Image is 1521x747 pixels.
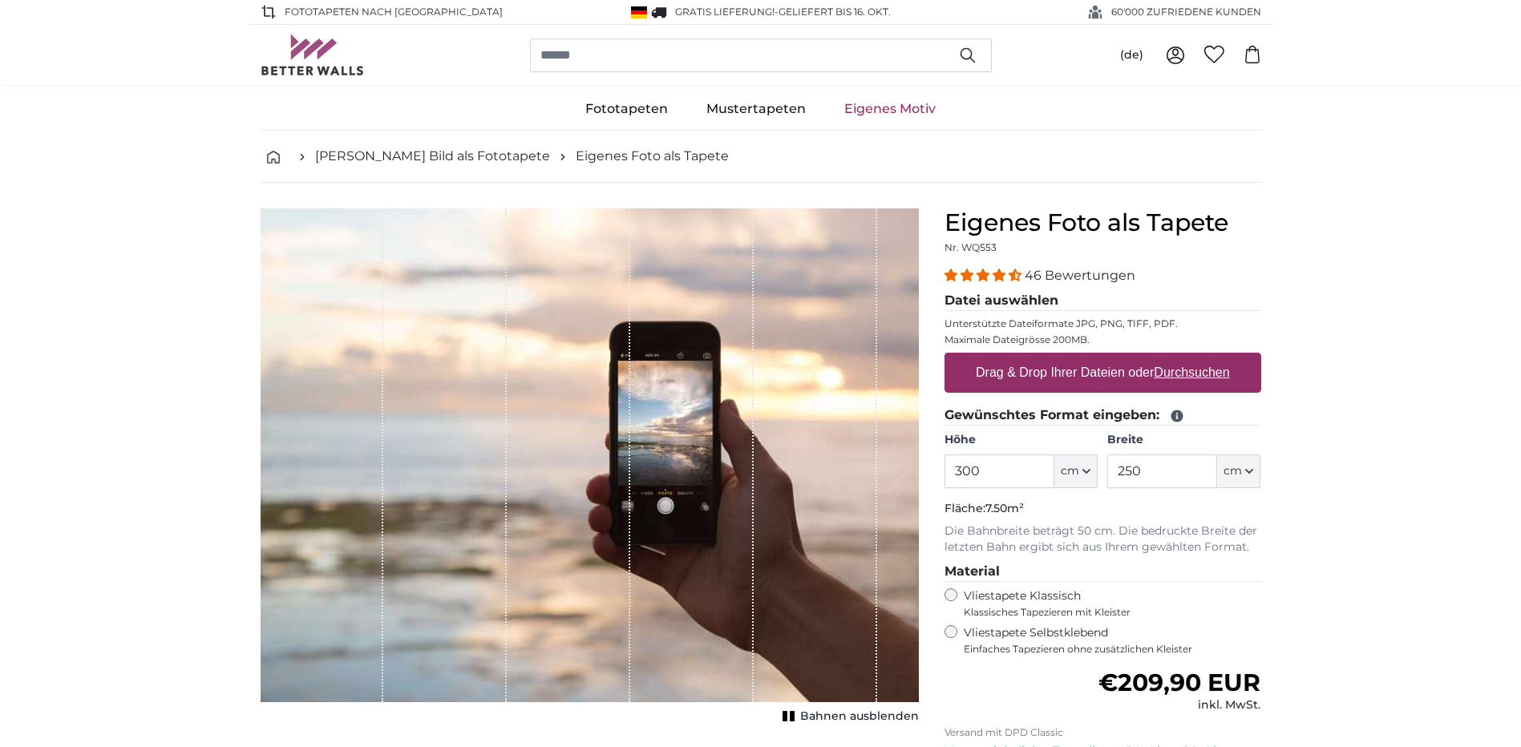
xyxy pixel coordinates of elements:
span: Klassisches Tapezieren mit Kleister [964,606,1248,619]
label: Vliestapete Selbstklebend [964,625,1261,656]
div: 1 of 1 [261,208,919,728]
p: Maximale Dateigrösse 200MB. [945,333,1261,346]
label: Drag & Drop Ihrer Dateien oder [969,357,1236,389]
a: Fototapeten [566,88,687,130]
img: Deutschland [631,6,647,18]
span: 60'000 ZUFRIEDENE KUNDEN [1111,5,1261,19]
h1: Eigenes Foto als Tapete [945,208,1261,237]
span: Geliefert bis 16. Okt. [779,6,891,18]
span: Bahnen ausblenden [800,709,919,725]
p: Versand mit DPD Classic [945,726,1261,739]
label: Breite [1107,432,1260,448]
nav: breadcrumbs [261,131,1261,183]
p: Die Bahnbreite beträgt 50 cm. Die bedruckte Breite der letzten Bahn ergibt sich aus Ihrem gewählt... [945,523,1261,555]
legend: Gewünschtes Format eingeben: [945,406,1261,426]
a: Eigenes Motiv [825,88,955,130]
legend: Datei auswählen [945,291,1261,311]
div: inkl. MwSt. [1098,697,1260,713]
span: 46 Bewertungen [1025,268,1135,283]
a: Mustertapeten [687,88,825,130]
u: Durchsuchen [1154,365,1229,379]
button: cm [1054,454,1098,488]
span: 4.37 stars [945,268,1025,283]
p: Fläche: [945,501,1261,517]
span: cm [1224,463,1242,479]
p: Unterstützte Dateiformate JPG, PNG, TIFF, PDF. [945,317,1261,330]
label: Höhe [945,432,1098,448]
button: (de) [1107,41,1156,70]
legend: Material [945,562,1261,582]
span: 7.50m² [985,501,1024,515]
button: Bahnen ausblenden [778,705,919,728]
span: GRATIS Lieferung! [675,6,775,18]
label: Vliestapete Klassisch [964,588,1248,619]
button: cm [1217,454,1260,488]
span: €209,90 EUR [1098,668,1260,697]
a: [PERSON_NAME] Bild als Fototapete [315,147,550,166]
span: Einfaches Tapezieren ohne zusätzlichen Kleister [964,643,1261,656]
span: cm [1061,463,1079,479]
img: Betterwalls [261,34,365,75]
span: - [775,6,891,18]
span: Nr. WQ553 [945,241,997,253]
a: Eigenes Foto als Tapete [576,147,729,166]
span: Fototapeten nach [GEOGRAPHIC_DATA] [285,5,503,19]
